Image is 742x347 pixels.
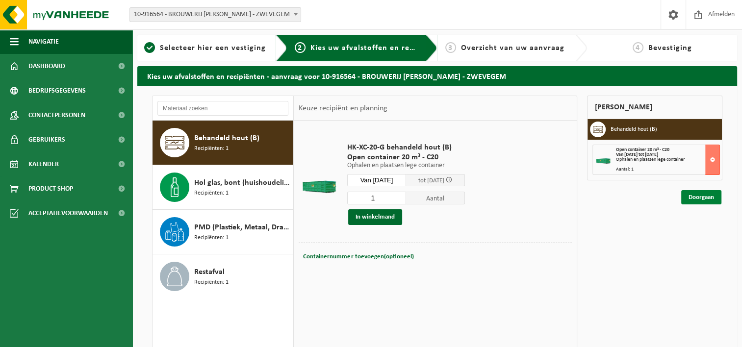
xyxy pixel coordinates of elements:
span: 1 [144,42,155,53]
button: PMD (Plastiek, Metaal, Drankkartons) (bedrijven) Recipiënten: 1 [153,210,293,254]
button: In winkelmand [348,209,402,225]
span: Hol glas, bont (huishoudelijk) [194,177,290,189]
div: Ophalen en plaatsen lege container [616,157,719,162]
span: Dashboard [28,54,65,78]
span: Contactpersonen [28,103,85,127]
span: Recipiënten: 1 [194,189,229,198]
span: Navigatie [28,29,59,54]
span: Containernummer toevoegen(optioneel) [303,253,413,260]
span: HK-XC-20-G behandeld hout (B) [347,143,465,152]
span: Recipiënten: 1 [194,144,229,153]
button: Restafval Recipiënten: 1 [153,254,293,298]
span: 4 [633,42,643,53]
button: Behandeld hout (B) Recipiënten: 1 [153,121,293,165]
div: Keuze recipiënt en planning [294,96,392,121]
span: PMD (Plastiek, Metaal, Drankkartons) (bedrijven) [194,222,290,233]
span: Recipiënten: 1 [194,278,229,287]
span: Aantal [406,192,465,204]
span: Open container 20 m³ - C20 [347,152,465,162]
span: 10-916564 - BROUWERIJ OMER VANDER GHINSTE - ZWEVEGEM [130,8,301,22]
span: 2 [295,42,306,53]
span: 10-916564 - BROUWERIJ OMER VANDER GHINSTE - ZWEVEGEM [129,7,301,22]
span: Acceptatievoorwaarden [28,201,108,225]
span: Product Shop [28,176,73,201]
h2: Kies uw afvalstoffen en recipiënten - aanvraag voor 10-916564 - BROUWERIJ [PERSON_NAME] - ZWEVEGEM [137,66,737,85]
span: Open container 20 m³ - C20 [616,147,669,152]
a: Doorgaan [681,190,721,204]
span: Recipiënten: 1 [194,233,229,243]
span: Bedrijfsgegevens [28,78,86,103]
div: [PERSON_NAME] [587,96,722,119]
span: Bevestiging [648,44,692,52]
div: Aantal: 1 [616,167,719,172]
a: 1Selecteer hier een vestiging [142,42,268,54]
span: Selecteer hier een vestiging [160,44,266,52]
span: Overzicht van uw aanvraag [461,44,564,52]
span: Kies uw afvalstoffen en recipiënten [310,44,445,52]
span: Kalender [28,152,59,176]
button: Hol glas, bont (huishoudelijk) Recipiënten: 1 [153,165,293,210]
span: Gebruikers [28,127,65,152]
span: Restafval [194,266,225,278]
span: Behandeld hout (B) [194,132,259,144]
strong: Van [DATE] tot [DATE] [616,152,658,157]
p: Ophalen en plaatsen lege container [347,162,465,169]
button: Containernummer toevoegen(optioneel) [302,250,414,264]
input: Selecteer datum [347,174,406,186]
h3: Behandeld hout (B) [611,122,657,137]
input: Materiaal zoeken [157,101,288,116]
span: 3 [445,42,456,53]
span: tot [DATE] [418,177,444,184]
